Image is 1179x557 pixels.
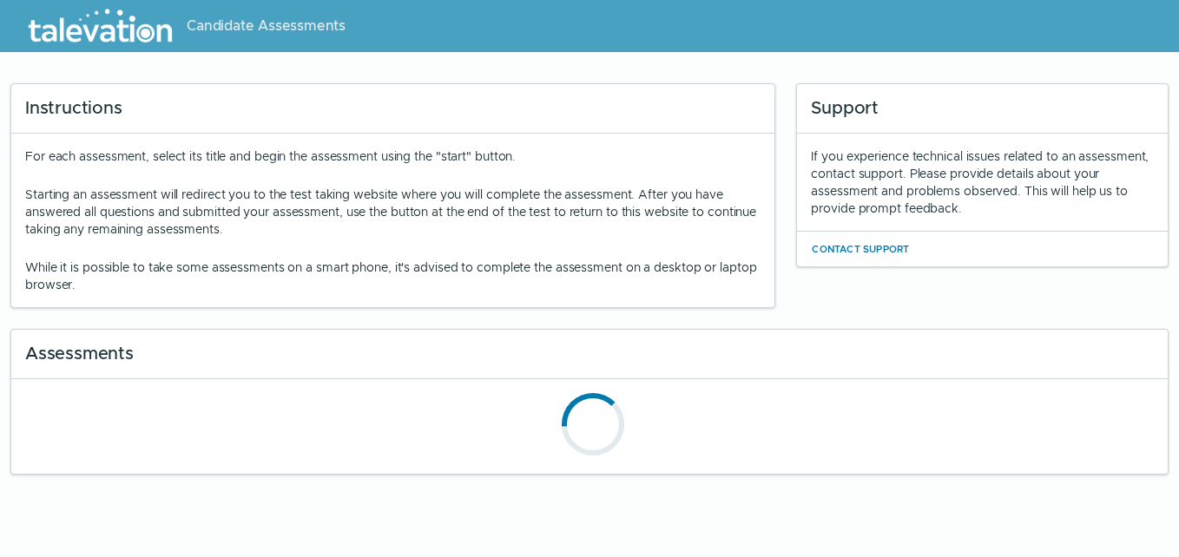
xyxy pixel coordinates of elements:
[11,330,1168,379] div: Assessments
[25,147,761,293] div: For each assessment, select its title and begin the assessment using the "start" button.
[811,147,1154,217] div: If you experience technical issues related to an assessment, contact support. Please provide deta...
[11,84,774,134] div: Instructions
[21,4,180,48] img: Talevation_Logo_Transparent_white.png
[187,16,346,36] span: Candidate Assessments
[25,259,761,293] p: While it is possible to take some assessments on a smart phone, it's advised to complete the asse...
[811,239,910,259] button: Contact Support
[25,186,761,238] p: Starting an assessment will redirect you to the test taking website where you will complete the a...
[797,84,1168,134] div: Support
